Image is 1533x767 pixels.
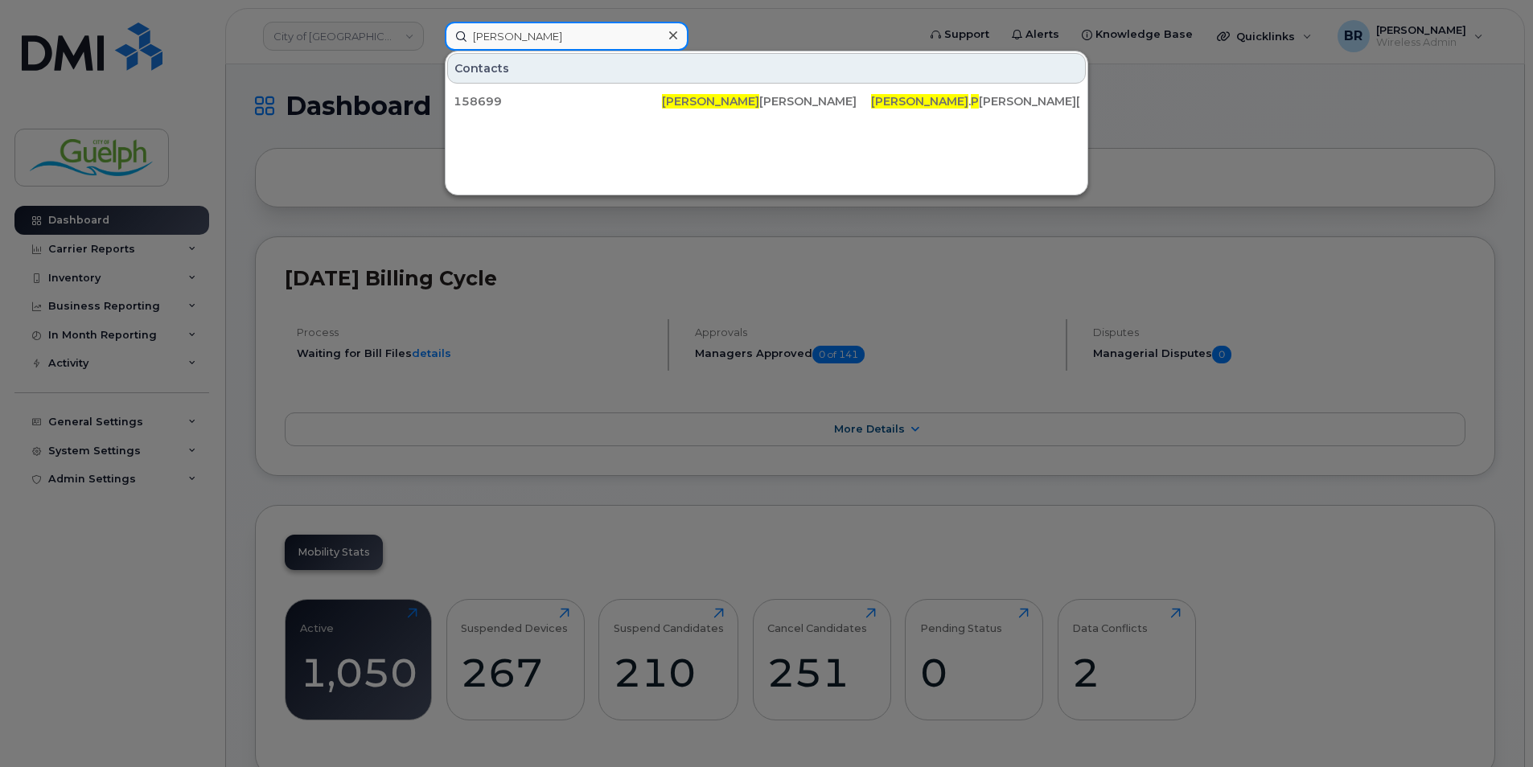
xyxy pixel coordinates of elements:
span: [PERSON_NAME] [662,94,759,109]
div: . [PERSON_NAME][EMAIL_ADDRESS][DOMAIN_NAME] [871,93,1079,109]
a: 158699[PERSON_NAME][PERSON_NAME][PERSON_NAME].P[PERSON_NAME][EMAIL_ADDRESS][DOMAIN_NAME] [447,87,1086,116]
span: [PERSON_NAME] [871,94,968,109]
div: [PERSON_NAME] [662,93,870,109]
div: 158699 [454,93,662,109]
span: P [971,94,979,109]
div: Contacts [447,53,1086,84]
